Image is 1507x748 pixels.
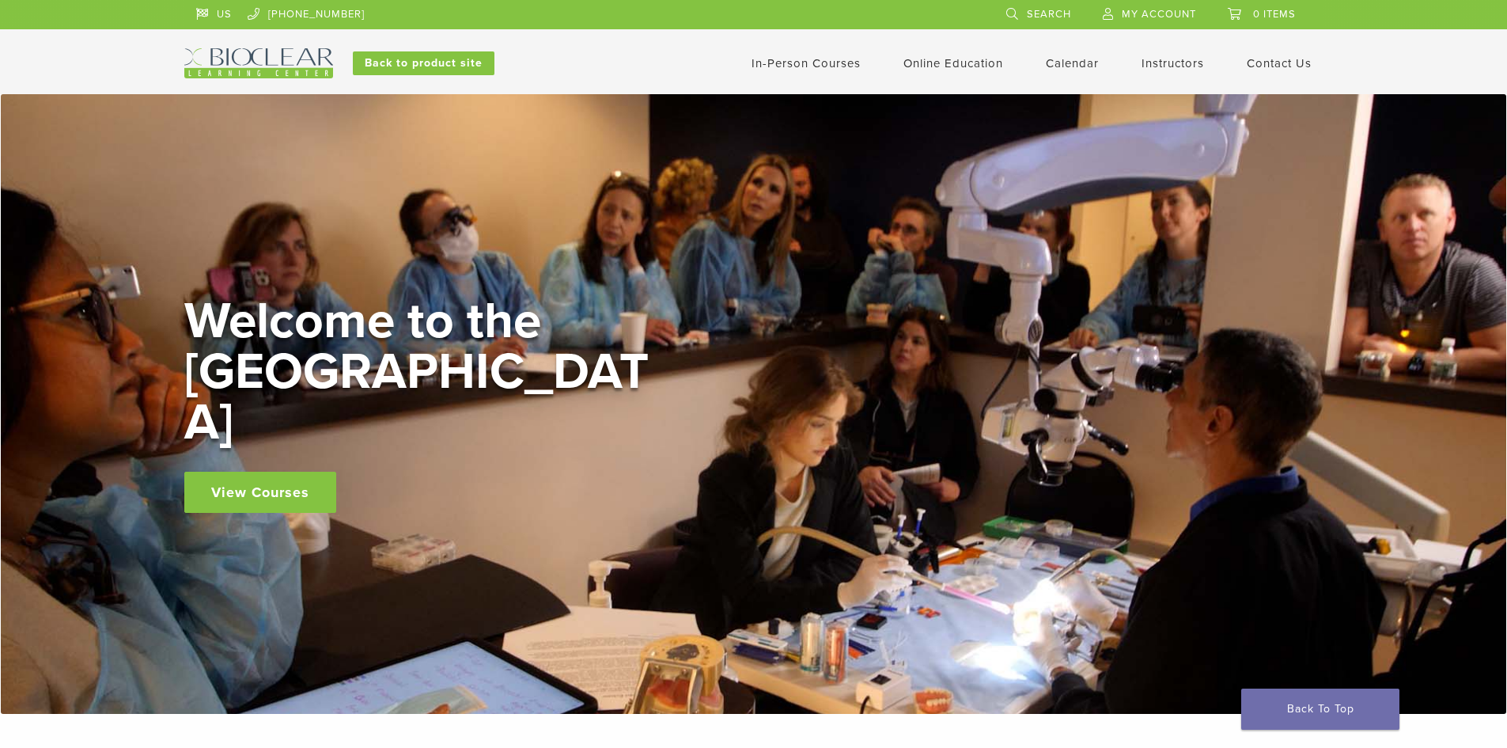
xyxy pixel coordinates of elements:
[1247,56,1312,70] a: Contact Us
[752,56,861,70] a: In-Person Courses
[184,472,336,513] a: View Courses
[1027,8,1071,21] span: Search
[903,56,1003,70] a: Online Education
[353,51,494,75] a: Back to product site
[1142,56,1204,70] a: Instructors
[1122,8,1196,21] span: My Account
[1241,689,1399,730] a: Back To Top
[184,296,659,448] h2: Welcome to the [GEOGRAPHIC_DATA]
[184,48,333,78] img: Bioclear
[1046,56,1099,70] a: Calendar
[1253,8,1296,21] span: 0 items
